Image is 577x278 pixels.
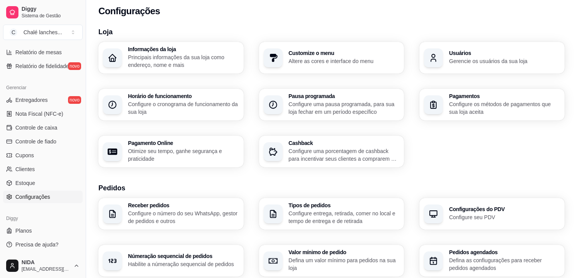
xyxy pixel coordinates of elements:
a: Nota Fiscal (NFC-e) [3,108,83,120]
span: Precisa de ajuda? [15,241,58,248]
h3: Informações da loja [128,47,239,52]
a: Relatório de mesas [3,46,83,58]
span: Estoque [15,179,35,187]
p: Configure o cronograma de funcionamento da sua loja [128,100,239,116]
span: Relatório de mesas [15,48,62,56]
p: Configure o número do seu WhatsApp, gestor de pedidos e outros [128,210,239,225]
button: UsuáriosGerencie os usuários da sua loja [419,42,565,73]
h3: Receber pedidos [128,203,239,208]
a: Relatório de fidelidadenovo [3,60,83,72]
a: Controle de fiado [3,135,83,148]
h3: Númeração sequencial de pedidos [128,253,239,259]
a: Controle de caixa [3,122,83,134]
span: Entregadores [15,96,48,104]
p: Principais informações da sua loja como endereço, nome e mais [128,53,239,69]
a: Entregadoresnovo [3,94,83,106]
h3: Valor mínimo de pedido [289,250,400,255]
p: Configure uma porcentagem de cashback para incentivar seus clientes a comprarem em sua loja [289,147,400,163]
h3: Usuários [449,50,560,56]
h3: Configurações do PDV [449,206,560,212]
p: Defina um valor mínimo para pedidos na sua loja [289,256,400,272]
span: Sistema de Gestão [22,13,80,19]
p: Gerencie os usuários da sua loja [449,57,560,65]
button: Informações da lojaPrincipais informações da sua loja como endereço, nome e mais [98,42,244,73]
button: Númeração sequencial de pedidosHabilite a númeração sequencial de pedidos [98,245,244,276]
span: Diggy [22,6,80,13]
span: [EMAIL_ADDRESS][DOMAIN_NAME] [22,266,70,272]
button: Horário de funcionamentoConfigure o cronograma de funcionamento da sua loja [98,89,244,120]
button: Select a team [3,25,83,40]
span: Relatório de fidelidade [15,62,69,70]
p: Configure entrega, retirada, comer no local e tempo de entrega e de retirada [289,210,400,225]
button: Pedidos agendadosDefina as confiugurações para receber pedidos agendados [419,245,565,276]
h2: Configurações [98,5,160,17]
span: C [10,28,17,36]
div: Chalé lanches ... [23,28,62,36]
h3: Pedidos [98,183,565,193]
button: Valor mínimo de pedidoDefina um valor mínimo para pedidos na sua loja [259,245,404,276]
h3: Tipos de pedidos [289,203,400,208]
h3: Pausa programada [289,93,400,99]
a: Configurações [3,191,83,203]
a: Estoque [3,177,83,189]
button: Customize o menuAltere as cores e interface do menu [259,42,404,73]
a: DiggySistema de Gestão [3,3,83,22]
button: Receber pedidosConfigure o número do seu WhatsApp, gestor de pedidos e outros [98,198,244,230]
span: Planos [15,227,32,235]
button: PagamentosConfigure os métodos de pagamentos que sua loja aceita [419,89,565,120]
h3: Pedidos agendados [449,250,560,255]
h3: Pagamento Online [128,140,239,146]
span: Configurações [15,193,50,201]
p: Altere as cores e interface do menu [289,57,400,65]
span: Nota Fiscal (NFC-e) [15,110,63,118]
a: Precisa de ajuda? [3,238,83,251]
button: Pagamento OnlineOtimize seu tempo, ganhe segurança e praticidade [98,136,244,167]
a: Planos [3,225,83,237]
span: Controle de caixa [15,124,57,132]
p: Otimize seu tempo, ganhe segurança e praticidade [128,147,239,163]
div: Diggy [3,212,83,225]
p: Configure os métodos de pagamentos que sua loja aceita [449,100,560,116]
p: Configure uma pausa programada, para sua loja fechar em um período específico [289,100,400,116]
p: Configure seu PDV [449,213,560,221]
span: Cupons [15,151,34,159]
button: Pausa programadaConfigure uma pausa programada, para sua loja fechar em um período específico [259,89,404,120]
button: Configurações do PDVConfigure seu PDV [419,198,565,230]
h3: Loja [98,27,565,37]
p: Habilite a númeração sequencial de pedidos [128,260,239,268]
a: Cupons [3,149,83,161]
button: CashbackConfigure uma porcentagem de cashback para incentivar seus clientes a comprarem em sua loja [259,136,404,167]
span: Controle de fiado [15,138,57,145]
span: NIDA [22,259,70,266]
div: Gerenciar [3,82,83,94]
button: Tipos de pedidosConfigure entrega, retirada, comer no local e tempo de entrega e de retirada [259,198,404,230]
h3: Horário de funcionamento [128,93,239,99]
a: Clientes [3,163,83,175]
h3: Customize o menu [289,50,400,56]
h3: Cashback [289,140,400,146]
h3: Pagamentos [449,93,560,99]
p: Defina as confiugurações para receber pedidos agendados [449,256,560,272]
button: NIDA[EMAIL_ADDRESS][DOMAIN_NAME] [3,256,83,275]
span: Clientes [15,165,35,173]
